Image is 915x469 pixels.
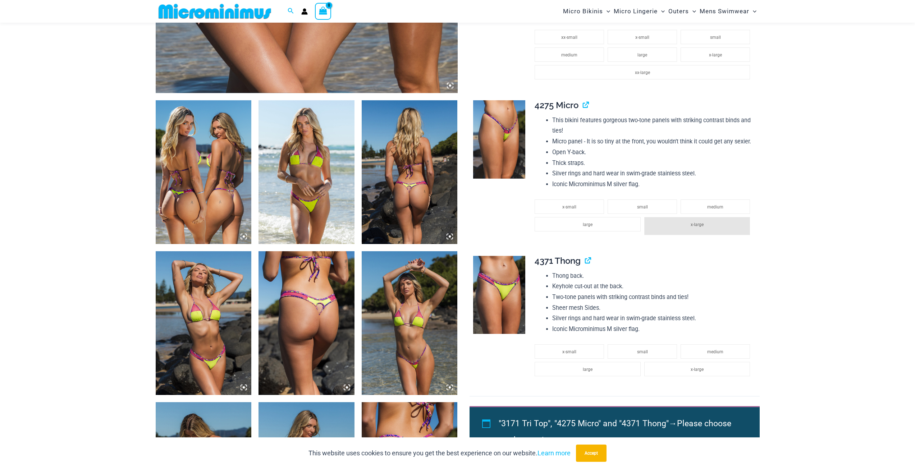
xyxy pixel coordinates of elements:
img: Coastal Bliss Leopard Sunset 3171 Tri Top 4275 Micro Bikini [362,251,458,395]
span: xx-large [635,70,650,75]
li: small [681,30,750,44]
span: small [637,204,648,210]
img: Coastal Bliss Leopard Sunset 3171 Tri Top 4371 Thong Bikini [156,251,252,395]
li: x-large [644,217,750,235]
li: Keyhole cut-out at the back. [552,281,754,292]
span: large [583,222,593,227]
li: Iconic Microminimus M silver flag. [552,179,754,190]
span: Outers [668,2,689,20]
li: xx-small [535,30,604,44]
span: small [637,349,648,354]
li: x-large [644,362,750,376]
li: Silver rings and hard wear in swim-grade stainless steel. [552,168,754,179]
li: large [608,47,677,62]
span: Micro Bikinis [563,2,603,20]
span: small [710,35,721,40]
li: small [608,199,677,214]
li: x-small [535,344,604,359]
li: → [499,415,743,449]
img: Coastal Bliss Leopard Sunset Thong Bikini [473,256,525,334]
li: Iconic Microminimus M silver flag. [552,324,754,335]
a: View Shopping Cart, empty [315,3,331,19]
span: Menu Toggle [603,2,610,20]
li: large [535,217,640,231]
img: Coastal Bliss Leopard Sunset 4275 Micro Bikini [473,100,525,179]
a: Learn more [537,449,571,457]
li: small [608,344,677,359]
li: Open Y-back. [552,147,754,158]
li: large [535,362,640,376]
li: medium [681,199,750,214]
a: Mens SwimwearMenu ToggleMenu Toggle [698,2,758,20]
span: "3171 Tri Top", "4275 Micro" and "4371 Thong" [499,419,669,428]
img: MM SHOP LOGO FLAT [156,3,274,19]
span: x-small [562,349,576,354]
li: x-large [681,47,750,62]
span: Mens Swimwear [700,2,749,20]
li: This bikini features gorgeous two-tone panels with striking contrast binds and ties! [552,115,754,136]
span: Menu Toggle [749,2,756,20]
p: This website uses cookies to ensure you get the best experience on our website. [308,448,571,459]
span: large [583,367,593,372]
li: medium [681,344,750,359]
a: OutersMenu ToggleMenu Toggle [667,2,698,20]
img: Coastal Bliss Leopard Sunset 3171 Tri Top 4371 Thong Bikini [259,251,354,395]
span: large [637,52,647,58]
a: Micro BikinisMenu ToggleMenu Toggle [561,2,612,20]
img: Coastal Bliss Leopard Sunset 3171 Tri Top 4371 Thong Bikini [259,100,354,244]
a: Micro LingerieMenu ToggleMenu Toggle [612,2,667,20]
li: Two-tone panels with striking contrast binds and ties! [552,292,754,303]
li: x-small [608,30,677,44]
li: medium [535,47,604,62]
li: Sheer mesh Sides. [552,303,754,313]
span: medium [707,204,723,210]
button: Accept [576,445,607,462]
li: Micro panel - It is so tiny at the front, you wouldn’t think it could get any sexier. [552,136,754,147]
span: x-large [691,222,704,227]
li: Silver rings and hard wear in swim-grade stainless steel. [552,313,754,324]
li: Thick straps. [552,158,754,169]
span: Micro Lingerie [614,2,658,20]
span: xx-small [561,35,577,40]
li: x-small [535,199,604,214]
img: Coastal Bliss Leopard Sunset 3171 Tri Top 4371 Thong Bikini [362,100,458,244]
span: Menu Toggle [658,2,665,20]
span: x-small [635,35,649,40]
span: x-small [562,204,576,210]
span: medium [707,349,723,354]
img: Coastal Bliss Leopard Sunset Tri Top Pack B [156,100,252,244]
span: medium [561,52,577,58]
span: x-large [691,367,704,372]
span: 4371 Thong [535,256,581,266]
span: Menu Toggle [689,2,696,20]
li: Thong back. [552,271,754,281]
span: 4275 Micro [535,100,578,110]
nav: Site Navigation [560,1,760,22]
a: Search icon link [288,7,294,16]
li: xx-large [535,65,750,79]
span: x-large [709,52,722,58]
a: Account icon link [301,8,308,15]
